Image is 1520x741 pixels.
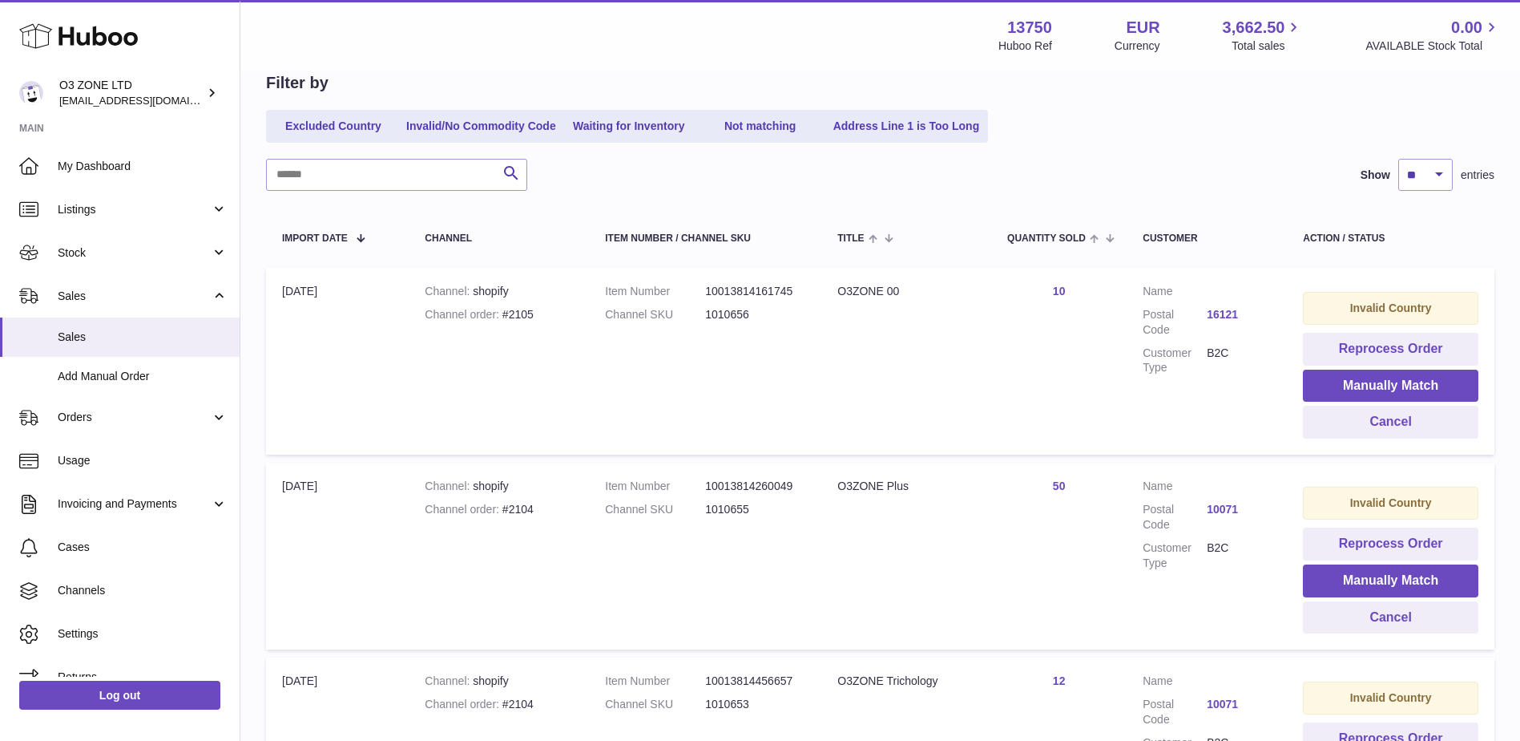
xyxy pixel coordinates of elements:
[59,94,236,107] span: [EMAIL_ADDRESS][DOMAIN_NAME]
[58,583,228,598] span: Channels
[1350,496,1432,509] strong: Invalid Country
[1350,302,1432,314] strong: Invalid Country
[269,113,397,140] a: Excluded Country
[605,502,705,517] dt: Channel SKU
[58,626,228,642] span: Settings
[425,697,573,712] div: #2104
[425,502,573,517] div: #2104
[1143,233,1271,244] div: Customer
[1223,17,1285,38] span: 3,662.50
[837,233,864,244] span: Title
[837,479,975,494] div: O3ZONE Plus
[1303,233,1478,244] div: Action / Status
[1350,691,1432,704] strong: Invalid Country
[1007,17,1052,38] strong: 13750
[1232,38,1303,54] span: Total sales
[828,113,986,140] a: Address Line 1 is Too Long
[1365,17,1501,54] a: 0.00 AVAILABLE Stock Total
[837,674,975,689] div: O3ZONE Trichology
[425,307,573,322] div: #2105
[1007,233,1086,244] span: Quantity Sold
[1143,541,1207,571] dt: Customer Type
[605,697,705,712] dt: Channel SKU
[605,307,705,322] dt: Channel SKU
[425,284,573,299] div: shopify
[605,674,705,689] dt: Item Number
[401,113,562,140] a: Invalid/No Commodity Code
[705,674,805,689] dd: 10013814456657
[1303,406,1478,439] button: Cancel
[1053,480,1066,492] a: 50
[58,330,228,345] span: Sales
[1207,502,1271,517] a: 10071
[58,496,211,512] span: Invoicing and Payments
[1143,284,1207,299] dt: Name
[266,72,329,94] h2: Filter by
[1143,307,1207,338] dt: Postal Code
[565,113,693,140] a: Waiting for Inventory
[266,463,409,650] td: [DATE]
[58,670,228,685] span: Returns
[282,233,348,244] span: Import date
[705,479,805,494] dd: 10013814260049
[58,453,228,468] span: Usage
[705,307,805,322] dd: 1010656
[1207,697,1271,712] a: 10071
[425,503,502,516] strong: Channel order
[1053,285,1066,298] a: 10
[605,284,705,299] dt: Item Number
[1143,502,1207,532] dt: Postal Code
[1207,541,1271,571] dd: B2C
[58,410,211,425] span: Orders
[1451,17,1482,38] span: 0.00
[1207,346,1271,376] dd: B2C
[58,369,228,384] span: Add Manual Order
[58,540,228,555] span: Cases
[1303,370,1478,403] button: Manually Match
[1143,346,1207,376] dt: Customer Type
[705,284,805,299] dd: 10013814161745
[1303,565,1478,597] button: Manually Match
[58,289,211,304] span: Sales
[696,113,825,140] a: Not matching
[19,81,43,105] img: hello@o3zoneltd.co.uk
[425,674,573,689] div: shopify
[1223,17,1304,54] a: 3,662.50 Total sales
[1361,168,1390,183] label: Show
[266,268,409,455] td: [DATE]
[605,479,705,494] dt: Item Number
[425,480,473,492] strong: Channel
[425,308,502,321] strong: Channel order
[1143,697,1207,727] dt: Postal Code
[1126,17,1159,38] strong: EUR
[58,202,211,217] span: Listings
[1207,307,1271,322] a: 16121
[425,698,502,711] strong: Channel order
[837,284,975,299] div: O3ZONE 00
[425,674,473,687] strong: Channel
[425,285,473,298] strong: Channel
[705,502,805,517] dd: 1010655
[1303,528,1478,561] button: Reprocess Order
[998,38,1052,54] div: Huboo Ref
[1303,333,1478,366] button: Reprocess Order
[1053,674,1066,687] a: 12
[59,78,204,108] div: O3 ZONE LTD
[1461,168,1494,183] span: entries
[58,245,211,261] span: Stock
[605,233,805,244] div: Item Number / Channel SKU
[1303,601,1478,634] button: Cancel
[705,697,805,712] dd: 1010653
[425,479,573,494] div: shopify
[1115,38,1160,54] div: Currency
[58,159,228,174] span: My Dashboard
[19,681,220,710] a: Log out
[425,233,573,244] div: Channel
[1143,674,1207,689] dt: Name
[1143,479,1207,494] dt: Name
[1365,38,1501,54] span: AVAILABLE Stock Total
